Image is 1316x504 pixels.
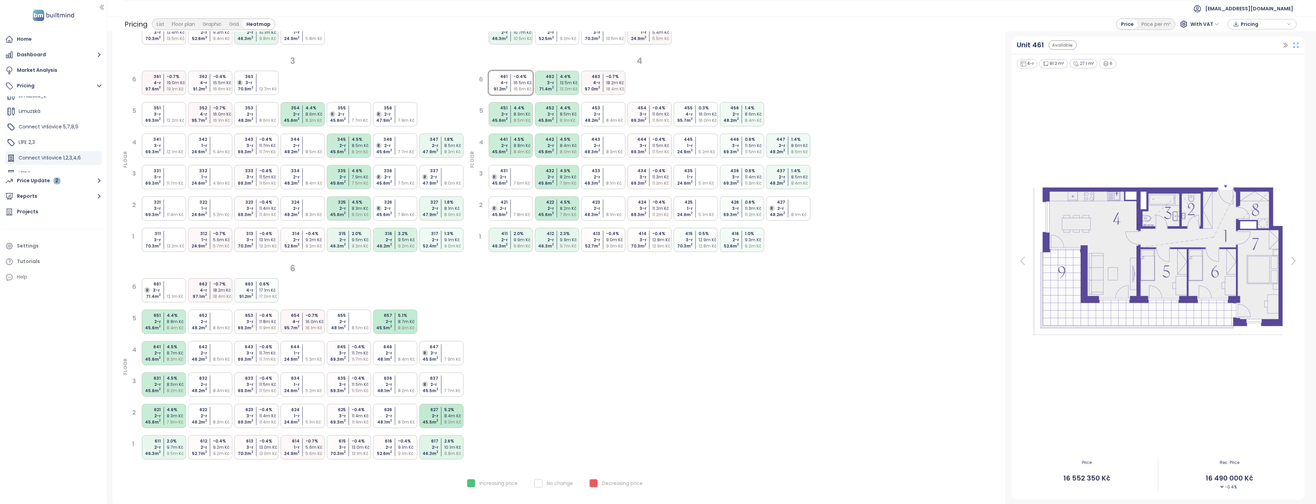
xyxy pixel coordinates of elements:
div: 1-r [187,143,207,149]
sup: 2 [506,117,508,121]
div: 4.4 % [305,105,326,111]
div: 16.6m Kč [514,86,534,92]
div: 18.4m Kč [606,86,626,92]
div: 2 [53,177,60,184]
div: 4-r [187,111,207,117]
div: 2-r [325,143,346,149]
div: 69.3 m [140,149,161,155]
div: -0.7 % [213,105,233,111]
div: 462 [534,74,554,80]
div: 2-r [534,29,554,36]
span: With VAT [1190,19,1219,29]
a: Projects [3,205,104,219]
div: 10.1m Kč [259,29,280,36]
div: 10.7m Kč [514,29,534,36]
div: 19.1m Kč [167,86,187,92]
div: R [330,111,335,117]
div: 5 [479,106,484,123]
div: 345 [325,136,346,143]
div: 48.2 m [279,149,300,155]
div: 11.7m Kč [259,143,280,149]
div: 3-r [580,29,600,36]
div: 45.6 m [487,149,508,155]
div: 8.6m Kč [745,111,765,117]
button: Pricing [3,79,104,93]
div: 13.5m Kč [606,36,626,42]
span: L1FE 1 [19,170,30,177]
div: 10.5m Kč [514,36,534,42]
div: 353 [233,105,253,111]
div: 48.2 m [233,117,253,124]
div: 6 [133,75,137,91]
div: 4 [468,55,811,68]
div: 363 [233,74,253,80]
div: 11.6m Kč [652,117,673,124]
div: 8.3m Kč [606,149,626,155]
a: Market Analysis [3,64,104,77]
div: 13.0m Kč [560,86,580,92]
div: 2-r [418,143,438,149]
div: 13.5m Kč [167,36,187,42]
div: 2-r [487,111,508,117]
div: 8.6m Kč [259,117,280,124]
div: 8.8m Kč [514,143,534,149]
div: 27.1 m² [1070,59,1098,68]
div: -0.4 % [652,105,673,111]
div: 6 [479,75,484,91]
div: 3-r [534,80,554,86]
div: 341 [140,136,161,143]
div: 8.5m Kč [444,143,465,149]
div: 1.4 % [745,105,765,111]
div: 4 [479,137,484,154]
div: 7.7m Kč [352,117,372,124]
div: Price per m² [1138,19,1174,29]
div: 12.7m Kč [259,86,280,92]
div: 2-r [279,111,300,117]
div: 16.6m Kč [213,86,233,92]
div: Price Update [17,176,60,185]
div: 3-r [626,143,646,149]
div: 8.3m Kč [305,117,326,124]
div: 452 [534,105,554,111]
span: Connect Vršovice 5,7,8,9 [19,123,78,130]
sup: 2 [506,85,508,89]
div: 48.2 m [719,117,739,124]
sup: 2 [691,148,693,152]
sup: 2 [644,148,646,152]
div: 69.3 m [140,117,161,124]
div: List [153,19,168,29]
div: 3-r [719,143,739,149]
div: 451 [487,105,508,111]
sup: 2 [552,117,554,121]
div: 8.5m Kč [560,111,580,117]
div: button [1231,19,1293,29]
div: 9.3m Kč [213,29,233,36]
div: 4.4 % [514,105,534,111]
div: L1FE 2,3 [5,136,102,149]
sup: 2 [205,117,207,121]
span: Connect Vršovice 1,2,3,4,6 [19,154,81,161]
span: Limuzská [19,108,40,115]
div: 5.4m Kč [213,149,233,155]
div: 16.0m Kč [699,117,719,124]
div: -0.4 % [213,74,233,80]
div: 47.9 m [372,117,392,124]
div: 13.4m Kč [167,29,187,36]
div: 2-r [765,143,785,149]
div: 45.6 m [325,149,346,155]
div: 355 [325,105,346,111]
div: 9.4m Kč [213,36,233,42]
div: 347 [418,136,438,143]
sup: 2 [159,148,161,152]
div: 354 [279,105,300,111]
div: 46.3 m [487,36,508,42]
div: 4.4 % [560,74,580,80]
div: 461 [487,74,508,80]
div: 5.4m Kč [652,29,673,36]
div: 342 [187,136,207,143]
div: 45.6 m [325,117,346,124]
div: R [376,143,382,148]
div: 8.4m Kč [745,117,765,124]
div: 2-r [580,143,600,149]
div: 7.9m Kč [398,117,418,124]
